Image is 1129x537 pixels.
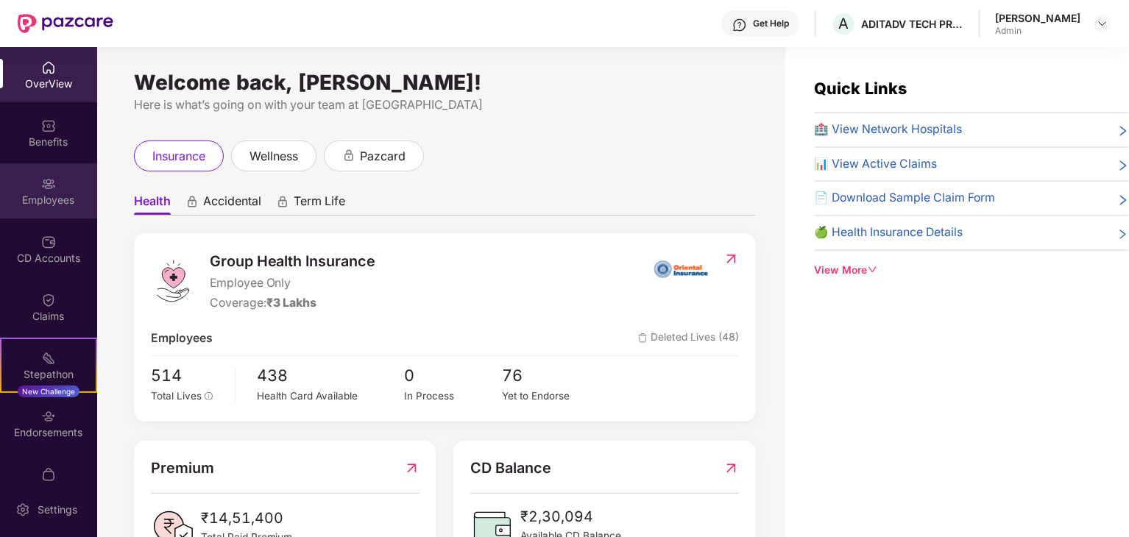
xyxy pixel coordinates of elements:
[18,14,113,33] img: New Pazcare Logo
[861,17,964,31] div: ADITADV TECH PRIVATE LIMITED
[249,147,298,166] span: wellness
[210,250,376,273] span: Group Health Insurance
[41,351,56,366] img: svg+xml;base64,PHN2ZyB4bWxucz0iaHR0cDovL3d3dy53My5vcmcvMjAwMC9zdmciIHdpZHRoPSIyMSIgaGVpZ2h0PSIyMC...
[470,457,551,480] span: CD Balance
[266,296,317,310] span: ₹3 Lakhs
[404,457,420,480] img: RedirectIcon
[723,457,739,480] img: RedirectIcon
[205,392,213,401] span: info-circle
[360,147,406,166] span: pazcard
[276,195,289,208] div: animation
[1117,124,1129,139] span: right
[723,252,739,266] img: RedirectIcon
[815,121,963,139] span: 🏥 View Network Hospitals
[995,11,1080,25] div: [PERSON_NAME]
[868,265,878,275] span: down
[41,293,56,307] img: svg+xml;base64,PHN2ZyBpZD0iQ2xhaW0iIHhtbG5zPSJodHRwOi8vd3d3LnczLm9yZy8yMDAwL3N2ZyIgd2lkdGg9IjIwIi...
[815,224,963,242] span: 🍏 Health Insurance Details
[151,363,224,388] span: 514
[134,96,756,114] div: Here is what’s going on with your team at [GEOGRAPHIC_DATA]
[995,25,1080,37] div: Admin
[753,18,789,29] div: Get Help
[41,235,56,249] img: svg+xml;base64,PHN2ZyBpZD0iQ0RfQWNjb3VudHMiIGRhdGEtbmFtZT0iQ0QgQWNjb3VudHMiIHhtbG5zPSJodHRwOi8vd3...
[134,193,171,215] span: Health
[151,390,202,402] span: Total Lives
[33,502,82,517] div: Settings
[404,388,502,404] div: In Process
[134,77,756,88] div: Welcome back, [PERSON_NAME]!
[815,263,1129,279] div: View More
[732,18,747,32] img: svg+xml;base64,PHN2ZyBpZD0iSGVscC0zMngzMiIgeG1sbnM9Imh0dHA6Ly93d3cudzMub3JnLzIwMDAvc3ZnIiB3aWR0aD...
[210,294,376,313] div: Coverage:
[151,259,195,303] img: logo
[1117,192,1129,207] span: right
[342,149,355,162] div: animation
[815,155,938,174] span: 📊 View Active Claims
[815,189,996,207] span: 📄 Download Sample Claim Form
[404,363,502,388] span: 0
[41,467,56,482] img: svg+xml;base64,PHN2ZyBpZD0iTXlfT3JkZXJzIiBkYXRhLW5hbWU9Ik15IE9yZGVycyIgeG1sbnM9Imh0dHA6Ly93d3cudz...
[654,250,709,287] img: insurerIcon
[185,195,199,208] div: animation
[839,15,849,32] span: A
[815,79,907,98] span: Quick Links
[203,193,261,215] span: Accidental
[15,502,30,517] img: svg+xml;base64,PHN2ZyBpZD0iU2V0dGluZy0yMHgyMCIgeG1sbnM9Imh0dHA6Ly93d3cudzMub3JnLzIwMDAvc3ZnIiB3aW...
[503,388,601,404] div: Yet to Endorse
[1097,18,1108,29] img: svg+xml;base64,PHN2ZyBpZD0iRHJvcGRvd24tMzJ4MzIiIHhtbG5zPSJodHRwOi8vd3d3LnczLm9yZy8yMDAwL3N2ZyIgd2...
[41,60,56,75] img: svg+xml;base64,PHN2ZyBpZD0iSG9tZSIgeG1sbnM9Imh0dHA6Ly93d3cudzMub3JnLzIwMDAvc3ZnIiB3aWR0aD0iMjAiIG...
[258,363,405,388] span: 438
[41,118,56,133] img: svg+xml;base64,PHN2ZyBpZD0iQmVuZWZpdHMiIHhtbG5zPSJodHRwOi8vd3d3LnczLm9yZy8yMDAwL3N2ZyIgd2lkdGg9Ij...
[41,409,56,424] img: svg+xml;base64,PHN2ZyBpZD0iRW5kb3JzZW1lbnRzIiB4bWxucz0iaHR0cDovL3d3dy53My5vcmcvMjAwMC9zdmciIHdpZH...
[210,274,376,293] span: Employee Only
[638,330,739,348] span: Deleted Lives (48)
[152,147,205,166] span: insurance
[18,385,79,397] div: New Challenge
[201,507,293,530] span: ₹14,51,400
[1117,227,1129,242] span: right
[1,367,96,382] div: Stepathon
[1117,158,1129,174] span: right
[151,457,214,480] span: Premium
[520,505,621,528] span: ₹2,30,094
[151,330,213,348] span: Employees
[638,333,648,343] img: deleteIcon
[258,388,405,404] div: Health Card Available
[503,363,601,388] span: 76
[294,193,345,215] span: Term Life
[41,177,56,191] img: svg+xml;base64,PHN2ZyBpZD0iRW1wbG95ZWVzIiB4bWxucz0iaHR0cDovL3d3dy53My5vcmcvMjAwMC9zdmciIHdpZHRoPS...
